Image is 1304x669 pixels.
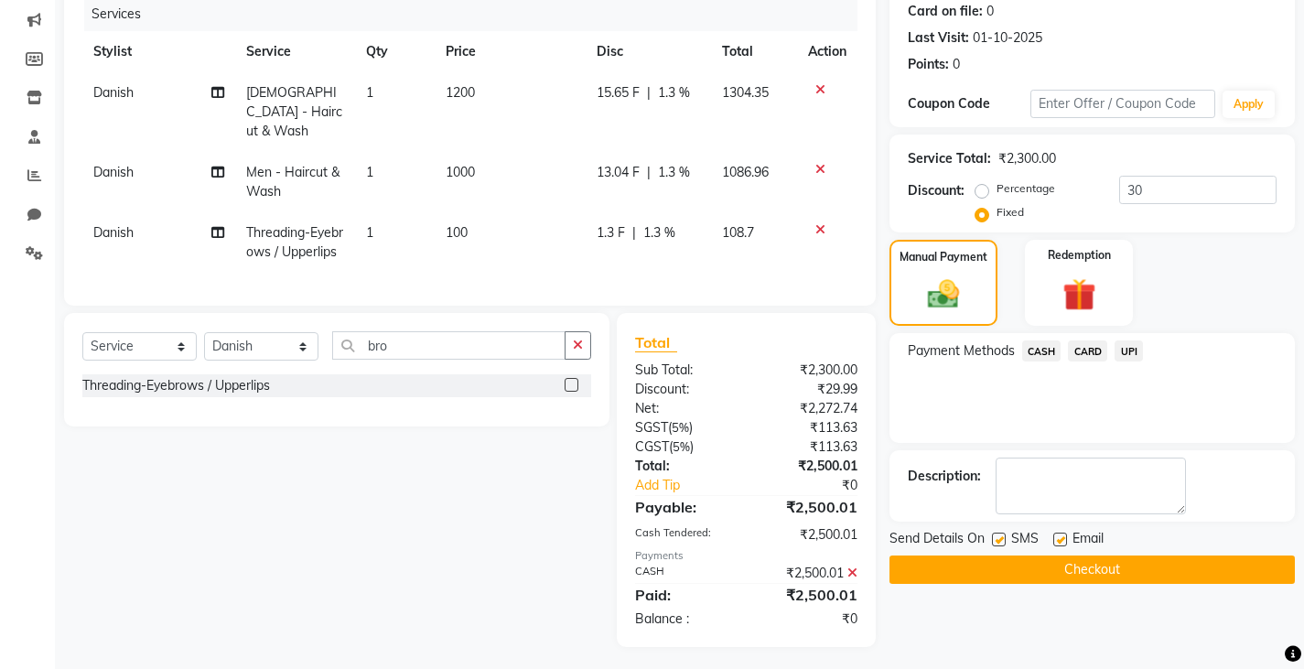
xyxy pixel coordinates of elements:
label: Fixed [997,204,1024,221]
th: Total [711,31,797,72]
div: Discount: [621,380,746,399]
div: Sub Total: [621,361,746,380]
div: Paid: [621,584,746,606]
span: 1086.96 [722,164,769,180]
div: ₹0 [767,476,871,495]
div: 0 [986,2,994,21]
div: ( ) [621,437,746,457]
th: Price [435,31,586,72]
span: 108.7 [722,224,754,241]
div: Card on file: [908,2,983,21]
span: 13.04 F [597,163,640,182]
span: 1.3 % [658,83,690,103]
th: Service [235,31,355,72]
div: 01-10-2025 [973,28,1042,48]
img: _cash.svg [918,276,969,313]
div: ₹2,500.01 [746,457,870,476]
span: | [632,223,636,243]
div: ₹29.99 [746,380,870,399]
input: Search or Scan [332,331,566,360]
span: 100 [446,224,468,241]
span: SMS [1011,529,1039,552]
span: CARD [1068,340,1107,361]
div: ₹113.63 [746,418,870,437]
span: UPI [1115,340,1143,361]
span: CGST [635,438,669,455]
span: 15.65 F [597,83,640,103]
div: ₹2,500.01 [746,564,870,583]
span: Threading-Eyebrows / Upperlips [246,224,343,260]
img: _gift.svg [1052,275,1106,316]
span: SGST [635,419,668,436]
div: CASH [621,564,746,583]
span: Men - Haircut & Wash [246,164,339,200]
span: Payment Methods [908,341,1015,361]
div: Last Visit: [908,28,969,48]
div: ₹2,300.00 [746,361,870,380]
span: 1000 [446,164,475,180]
div: ₹2,500.01 [746,496,870,518]
div: Description: [908,467,981,486]
span: 5% [672,420,689,435]
div: Payments [635,548,857,564]
span: 1.3 % [658,163,690,182]
div: Cash Tendered: [621,525,746,545]
a: Add Tip [621,476,767,495]
div: ₹2,300.00 [998,149,1056,168]
div: Points: [908,55,949,74]
span: 1304.35 [722,84,769,101]
span: | [647,83,651,103]
div: ₹0 [746,610,870,629]
button: Checkout [889,556,1295,584]
div: ( ) [621,418,746,437]
div: Payable: [621,496,746,518]
label: Percentage [997,180,1055,197]
div: Balance : [621,610,746,629]
div: ₹2,500.01 [746,584,870,606]
span: 1.3 % [643,223,675,243]
div: ₹2,500.01 [746,525,870,545]
div: Coupon Code [908,94,1030,113]
span: CASH [1022,340,1062,361]
span: Email [1072,529,1104,552]
div: Net: [621,399,746,418]
input: Enter Offer / Coupon Code [1030,90,1215,118]
th: Stylist [82,31,235,72]
span: Send Details On [889,529,985,552]
span: Danish [93,164,134,180]
span: [DEMOGRAPHIC_DATA] - Haircut & Wash [246,84,342,139]
th: Disc [586,31,711,72]
div: 0 [953,55,960,74]
span: Danish [93,224,134,241]
span: Danish [93,84,134,101]
th: Qty [355,31,435,72]
span: 1 [366,164,373,180]
div: Service Total: [908,149,991,168]
label: Redemption [1048,247,1111,264]
div: Discount: [908,181,965,200]
button: Apply [1223,91,1275,118]
span: 1.3 F [597,223,625,243]
span: 1 [366,224,373,241]
span: | [647,163,651,182]
label: Manual Payment [900,249,987,265]
span: 1 [366,84,373,101]
div: Threading-Eyebrows / Upperlips [82,376,270,395]
span: 5% [673,439,690,454]
span: 1200 [446,84,475,101]
div: Total: [621,457,746,476]
th: Action [797,31,857,72]
div: ₹2,272.74 [746,399,870,418]
div: ₹113.63 [746,437,870,457]
span: Total [635,333,677,352]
